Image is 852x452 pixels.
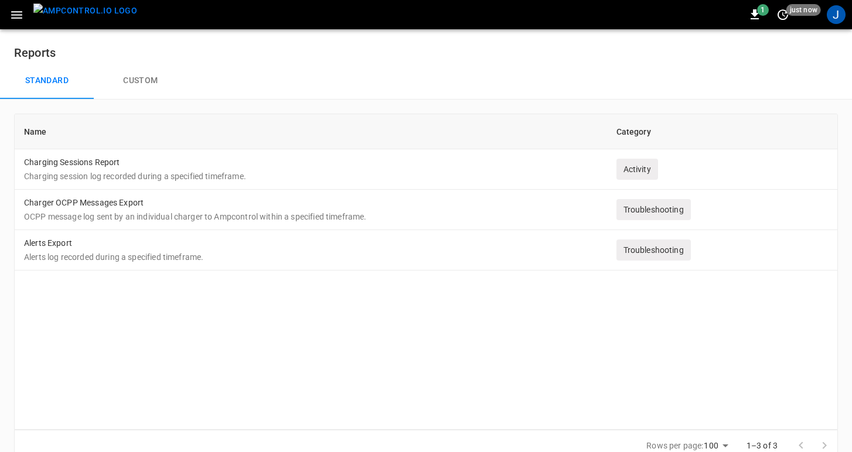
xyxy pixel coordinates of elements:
[24,170,598,182] p: Charging session log recorded during a specified timeframe.
[616,239,691,261] div: Troubleshooting
[773,5,792,24] button: set refresh interval
[15,149,607,190] td: Charging Sessions Report
[607,114,760,149] th: Category
[786,4,821,16] span: just now
[646,440,703,451] p: Rows per page:
[15,230,607,270] td: Alerts Export
[827,5,846,24] div: profile-icon
[757,4,769,16] span: 1
[24,251,598,263] p: Alerts log recorded during a specified timeframe.
[616,199,691,220] div: Troubleshooting
[747,440,778,451] p: 1–3 of 3
[24,211,598,222] p: OCPP message log sent by an individual charger to Ampcontrol within a specified timeframe.
[15,114,607,149] th: Name
[15,190,607,230] td: Charger OCPP Messages Export
[94,62,188,100] button: Custom
[616,159,658,180] div: Activity
[14,43,838,62] h6: Reports
[33,4,137,18] img: ampcontrol.io logo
